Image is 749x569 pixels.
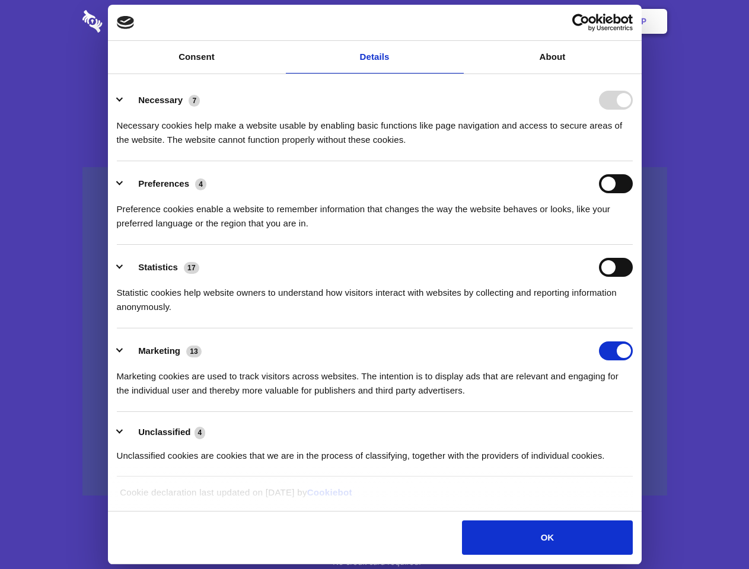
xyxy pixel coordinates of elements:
h4: Auto-redaction of sensitive data, encrypted data sharing and self-destructing private chats. Shar... [82,108,667,147]
span: 4 [195,178,206,190]
label: Necessary [138,95,183,105]
div: Statistic cookies help website owners to understand how visitors interact with websites by collec... [117,277,633,314]
a: Pricing [348,3,400,40]
button: Preferences (4) [117,174,214,193]
button: Necessary (7) [117,91,208,110]
div: Necessary cookies help make a website usable by enabling basic functions like page navigation and... [117,110,633,147]
a: Wistia video thumbnail [82,167,667,496]
h1: Eliminate Slack Data Loss. [82,53,667,96]
a: Details [286,41,464,73]
a: Login [538,3,589,40]
button: Marketing (13) [117,341,209,360]
img: logo [117,16,135,29]
a: About [464,41,642,73]
div: Unclassified cookies are cookies that we are in the process of classifying, together with the pro... [117,440,633,463]
button: Statistics (17) [117,258,207,277]
button: Unclassified (4) [117,425,213,440]
a: Usercentrics Cookiebot - opens in a new window [529,14,633,31]
label: Statistics [138,262,178,272]
div: Marketing cookies are used to track visitors across websites. The intention is to display ads tha... [117,360,633,398]
button: OK [462,520,632,555]
span: 17 [184,262,199,274]
label: Preferences [138,178,189,188]
div: Cookie declaration last updated on [DATE] by [111,485,638,509]
span: 4 [195,427,206,439]
label: Marketing [138,346,180,356]
a: Consent [108,41,286,73]
span: 7 [189,95,200,107]
img: logo-wordmark-white-trans-d4663122ce5f474addd5e946df7df03e33cb6a1c49d2221995e7729f52c070b2.svg [82,10,184,33]
a: Cookiebot [307,487,352,497]
div: Preference cookies enable a website to remember information that changes the way the website beha... [117,193,633,231]
span: 13 [186,346,202,357]
iframe: Drift Widget Chat Controller [690,510,735,555]
a: Contact [481,3,536,40]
